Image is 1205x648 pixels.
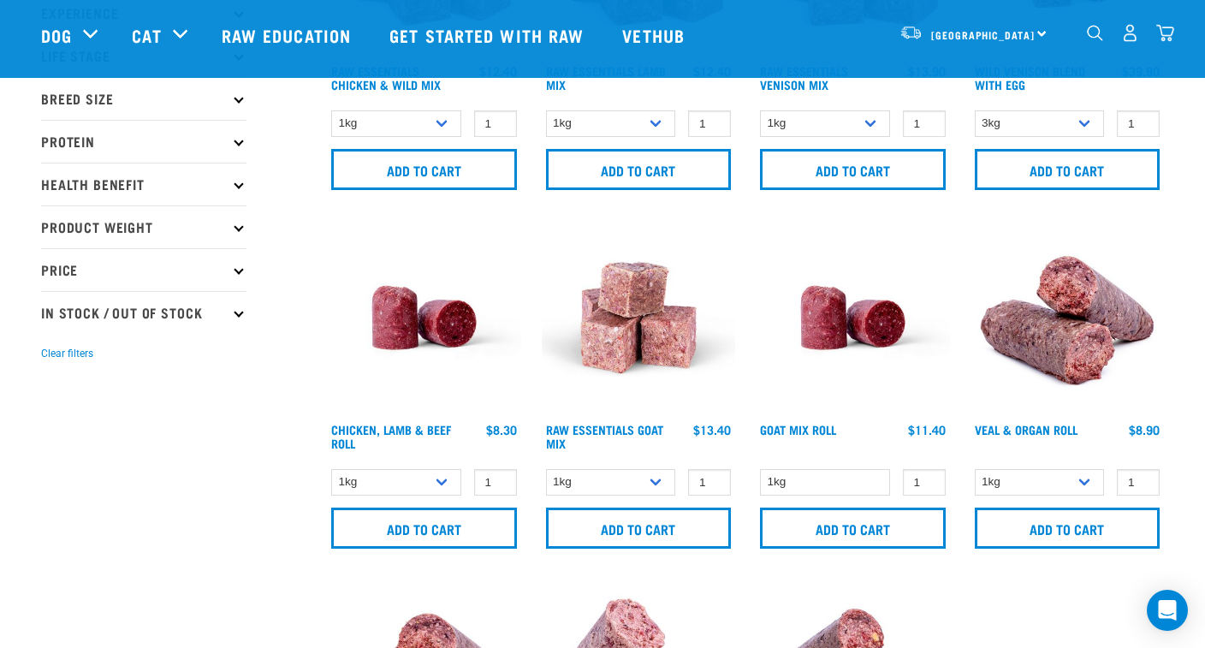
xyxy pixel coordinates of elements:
[760,508,946,549] input: Add to cart
[1117,110,1160,137] input: 1
[931,32,1035,38] span: [GEOGRAPHIC_DATA]
[971,221,1165,415] img: Veal Organ Mix Roll 01
[1129,423,1160,437] div: $8.90
[693,423,731,437] div: $13.40
[975,508,1160,549] input: Add to cart
[1156,24,1174,42] img: home-icon@2x.png
[41,120,246,163] p: Protein
[1087,25,1103,41] img: home-icon-1@2x.png
[760,426,836,432] a: Goat Mix Roll
[205,1,372,69] a: Raw Education
[327,221,521,415] img: Raw Essentials Chicken Lamb Beef Bulk Minced Raw Dog Food Roll Unwrapped
[41,248,246,291] p: Price
[132,22,161,48] a: Cat
[1121,24,1139,42] img: user.png
[903,469,946,496] input: 1
[41,77,246,120] p: Breed Size
[546,426,663,446] a: Raw Essentials Goat Mix
[486,423,517,437] div: $8.30
[41,291,246,334] p: In Stock / Out Of Stock
[975,149,1160,190] input: Add to cart
[41,205,246,248] p: Product Weight
[474,469,517,496] input: 1
[760,149,946,190] input: Add to cart
[605,1,706,69] a: Vethub
[908,423,946,437] div: $11.40
[372,1,605,69] a: Get started with Raw
[331,508,517,549] input: Add to cart
[331,426,451,446] a: Chicken, Lamb & Beef Roll
[474,110,517,137] input: 1
[899,25,923,40] img: van-moving.png
[975,426,1077,432] a: Veal & Organ Roll
[542,221,736,415] img: Goat M Ix 38448
[546,149,732,190] input: Add to cart
[688,110,731,137] input: 1
[331,149,517,190] input: Add to cart
[903,110,946,137] input: 1
[1147,590,1188,631] div: Open Intercom Messenger
[756,221,950,415] img: Raw Essentials Chicken Lamb Beef Bulk Minced Raw Dog Food Roll Unwrapped
[546,508,732,549] input: Add to cart
[41,163,246,205] p: Health Benefit
[41,346,93,361] button: Clear filters
[41,22,72,48] a: Dog
[688,469,731,496] input: 1
[1117,469,1160,496] input: 1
